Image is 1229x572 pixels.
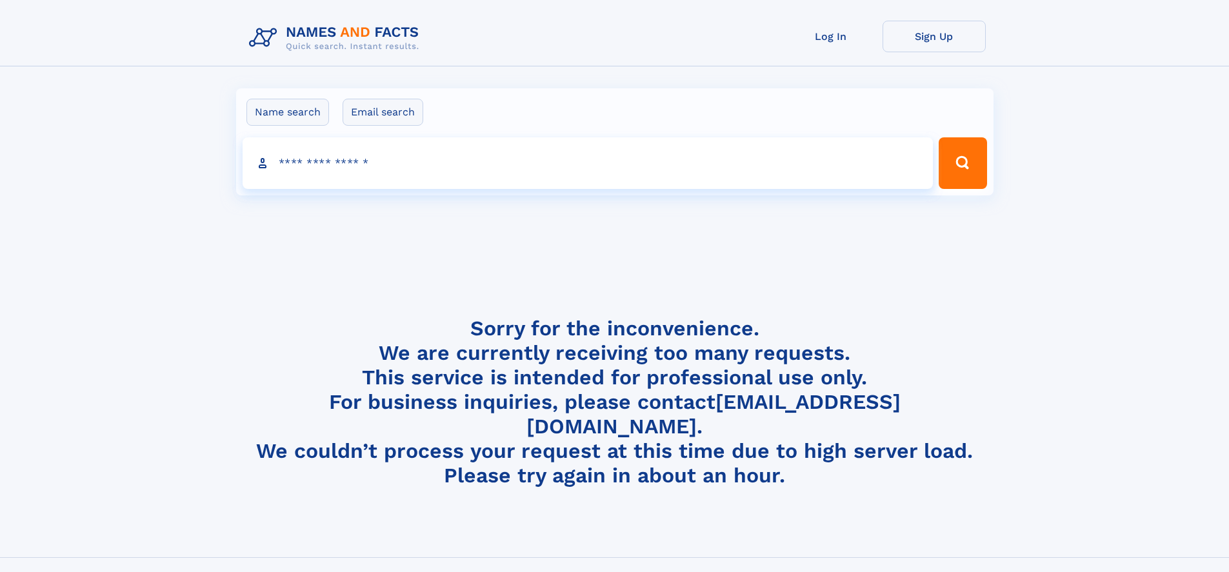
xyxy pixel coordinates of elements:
[246,99,329,126] label: Name search
[244,21,430,55] img: Logo Names and Facts
[243,137,934,189] input: search input
[779,21,883,52] a: Log In
[244,316,986,488] h4: Sorry for the inconvenience. We are currently receiving too many requests. This service is intend...
[343,99,423,126] label: Email search
[939,137,986,189] button: Search Button
[526,390,901,439] a: [EMAIL_ADDRESS][DOMAIN_NAME]
[883,21,986,52] a: Sign Up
